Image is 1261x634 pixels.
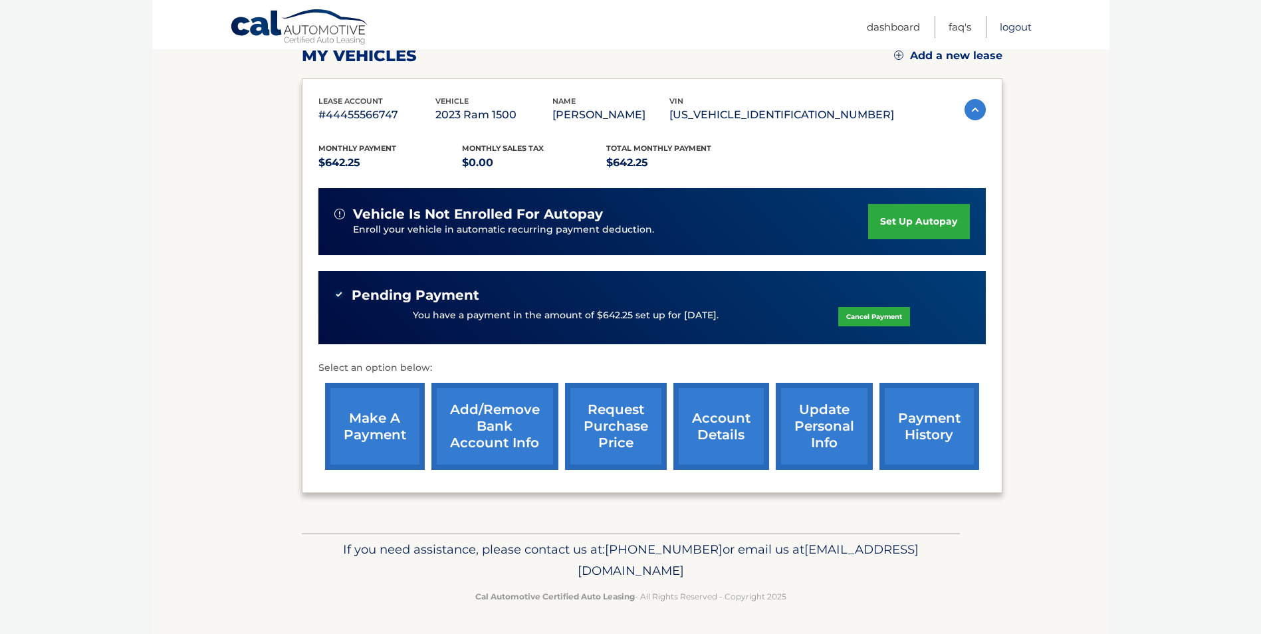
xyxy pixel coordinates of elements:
[838,307,910,326] a: Cancel Payment
[868,204,969,239] a: set up autopay
[435,96,469,106] span: vehicle
[776,383,873,470] a: update personal info
[334,290,344,299] img: check-green.svg
[318,144,396,153] span: Monthly Payment
[413,308,719,323] p: You have a payment in the amount of $642.25 set up for [DATE].
[302,46,417,66] h2: my vehicles
[334,209,345,219] img: alert-white.svg
[669,96,683,106] span: vin
[325,383,425,470] a: make a payment
[475,591,635,601] strong: Cal Automotive Certified Auto Leasing
[552,96,576,106] span: name
[867,16,920,38] a: Dashboard
[353,223,869,237] p: Enroll your vehicle in automatic recurring payment deduction.
[310,539,951,581] p: If you need assistance, please contact us at: or email us at
[435,106,552,124] p: 2023 Ram 1500
[578,542,919,578] span: [EMAIL_ADDRESS][DOMAIN_NAME]
[318,154,463,172] p: $642.25
[605,542,723,557] span: [PHONE_NUMBER]
[606,144,711,153] span: Total Monthly Payment
[552,106,669,124] p: [PERSON_NAME]
[949,16,971,38] a: FAQ's
[462,144,544,153] span: Monthly sales Tax
[565,383,667,470] a: request purchase price
[894,49,1002,62] a: Add a new lease
[1000,16,1032,38] a: Logout
[669,106,894,124] p: [US_VEHICLE_IDENTIFICATION_NUMBER]
[230,9,370,47] a: Cal Automotive
[431,383,558,470] a: Add/Remove bank account info
[462,154,606,172] p: $0.00
[894,51,903,60] img: add.svg
[673,383,769,470] a: account details
[318,360,986,376] p: Select an option below:
[318,96,383,106] span: lease account
[318,106,435,124] p: #44455566747
[606,154,750,172] p: $642.25
[352,287,479,304] span: Pending Payment
[879,383,979,470] a: payment history
[310,589,951,603] p: - All Rights Reserved - Copyright 2025
[965,99,986,120] img: accordion-active.svg
[353,206,603,223] span: vehicle is not enrolled for autopay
